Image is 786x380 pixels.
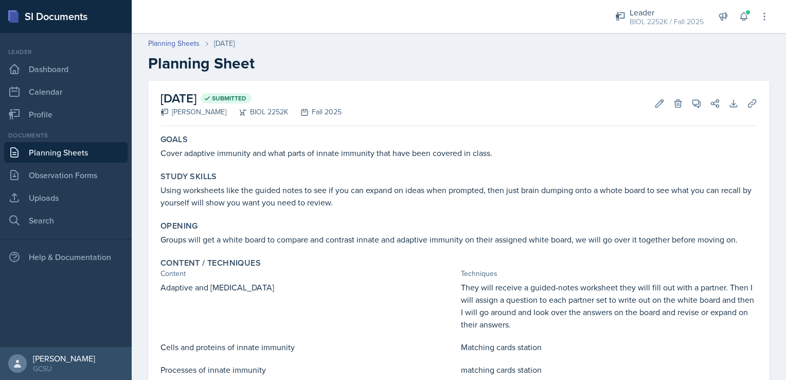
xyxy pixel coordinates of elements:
label: Opening [160,221,198,231]
div: Fall 2025 [288,107,342,117]
a: Calendar [4,81,128,102]
a: Search [4,210,128,231]
div: BIOL 2252K / Fall 2025 [630,16,704,27]
p: Cover adaptive immunity and what parts of innate immunity that have been covered in class. [160,147,757,159]
div: Help & Documentation [4,247,128,267]
p: Processes of innate immunity [160,364,457,376]
p: Using worksheets like the guided notes to see if you can expand on ideas when prompted, then just... [160,184,757,209]
div: Leader [4,47,128,57]
div: Content [160,268,457,279]
span: Submitted [212,94,246,102]
div: Documents [4,131,128,140]
label: Content / Techniques [160,258,261,268]
a: Profile [4,104,128,125]
a: Planning Sheets [4,142,128,163]
div: [PERSON_NAME] [160,107,226,117]
p: matching cards station [461,364,757,376]
a: Planning Sheets [148,38,200,49]
p: They will receive a guided-notes worksheet they will fill out with a partner. Then I will assign ... [461,281,757,331]
p: Matching cards station [461,341,757,353]
h2: Planning Sheet [148,54,770,73]
div: Techniques [461,268,757,279]
label: Goals [160,134,188,145]
div: [DATE] [214,38,235,49]
a: Dashboard [4,59,128,79]
p: Cells and proteins of innate immunity [160,341,457,353]
div: [PERSON_NAME] [33,353,95,364]
p: Adaptive and [MEDICAL_DATA] [160,281,457,293]
div: GCSU [33,364,95,374]
a: Uploads [4,187,128,208]
h2: [DATE] [160,89,342,108]
p: Groups will get a white board to compare and contrast innate and adaptive immunity on their assig... [160,233,757,246]
div: BIOL 2252K [226,107,288,117]
label: Study Skills [160,171,217,182]
a: Observation Forms [4,165,128,185]
div: Leader [630,6,704,19]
